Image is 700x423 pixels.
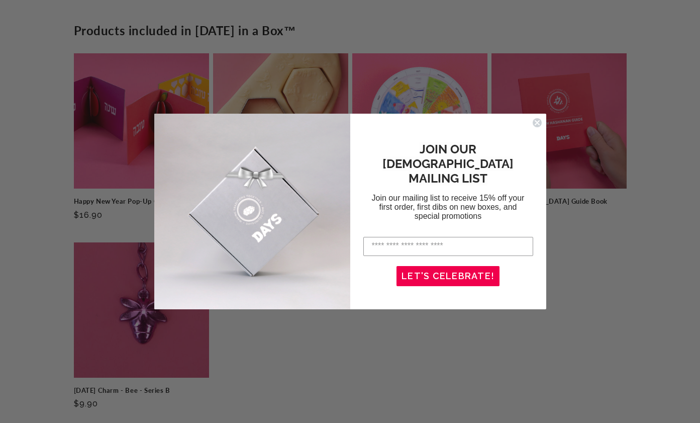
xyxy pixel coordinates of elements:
[532,118,542,128] button: Close dialog
[382,142,514,186] span: JOIN OUR [DEMOGRAPHIC_DATA] MAILING LIST
[154,114,350,310] img: d3790c2f-0e0c-4c72-ba1e-9ed984504164.jpeg
[363,237,533,256] input: Enter your email address
[372,194,525,220] span: Join our mailing list to receive 15% off your first order, first dibs on new boxes, and special p...
[396,266,499,286] button: LET'S CELEBRATE!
